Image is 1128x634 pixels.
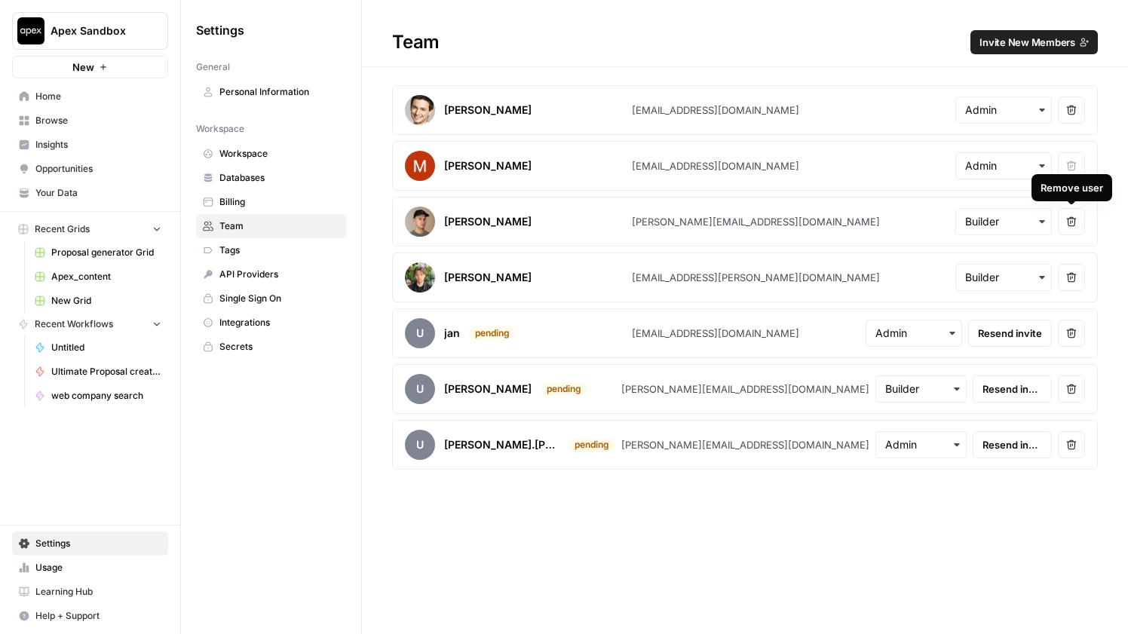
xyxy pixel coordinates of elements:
[12,56,168,78] button: New
[444,326,460,341] div: jan
[12,181,168,205] a: Your Data
[875,326,952,341] input: Admin
[405,95,435,125] img: avatar
[12,218,168,240] button: Recent Grids
[51,270,161,283] span: Apex_content
[885,381,956,397] input: Builder
[982,381,1042,397] span: Resend invite
[12,604,168,628] button: Help + Support
[28,384,168,408] a: web company search
[51,341,161,354] span: Untitled
[219,219,339,233] span: Team
[35,222,90,236] span: Recent Grids
[405,430,435,460] span: u
[35,114,161,127] span: Browse
[621,437,869,452] div: [PERSON_NAME][EMAIL_ADDRESS][DOMAIN_NAME]
[196,60,230,74] span: General
[72,60,94,75] span: New
[362,30,1128,54] div: Team
[12,12,168,50] button: Workspace: Apex Sandbox
[219,147,339,161] span: Workspace
[541,382,587,396] div: pending
[35,609,161,623] span: Help + Support
[405,151,435,181] img: avatar
[405,318,435,348] span: u
[51,23,142,38] span: Apex Sandbox
[51,365,161,378] span: Ultimate Proposal creation
[196,21,244,39] span: Settings
[219,268,339,281] span: API Providers
[51,389,161,403] span: web company search
[444,158,532,173] div: [PERSON_NAME]
[196,262,346,286] a: API Providers
[632,158,799,173] div: [EMAIL_ADDRESS][DOMAIN_NAME]
[979,35,1075,50] span: Invite New Members
[469,326,516,340] div: pending
[219,195,339,209] span: Billing
[35,162,161,176] span: Opportunities
[219,85,339,99] span: Personal Information
[17,17,44,44] img: Apex Sandbox Logo
[982,437,1042,452] span: Resend invite
[28,240,168,265] a: Proposal generator Grid
[196,311,346,335] a: Integrations
[35,138,161,152] span: Insights
[12,157,168,181] a: Opportunities
[12,84,168,109] a: Home
[35,585,161,599] span: Learning Hub
[219,340,339,354] span: Secrets
[632,214,880,229] div: [PERSON_NAME][EMAIL_ADDRESS][DOMAIN_NAME]
[35,537,161,550] span: Settings
[196,286,346,311] a: Single Sign On
[51,294,161,308] span: New Grid
[12,109,168,133] a: Browse
[28,360,168,384] a: Ultimate Proposal creation
[965,270,1042,285] input: Builder
[219,292,339,305] span: Single Sign On
[405,207,435,237] img: avatar
[12,531,168,556] a: Settings
[196,238,346,262] a: Tags
[1041,180,1103,195] div: Remove user
[196,190,346,214] a: Billing
[444,103,532,118] div: [PERSON_NAME]
[51,246,161,259] span: Proposal generator Grid
[885,437,956,452] input: Admin
[219,243,339,257] span: Tags
[970,30,1098,54] button: Invite New Members
[196,214,346,238] a: Team
[35,90,161,103] span: Home
[405,262,435,292] img: avatar
[973,431,1052,458] button: Resend invite
[444,214,532,229] div: [PERSON_NAME]
[965,158,1042,173] input: Admin
[632,270,880,285] div: [EMAIL_ADDRESS][PERSON_NAME][DOMAIN_NAME]
[12,313,168,335] button: Recent Workflows
[621,381,869,397] div: [PERSON_NAME][EMAIL_ADDRESS][DOMAIN_NAME]
[35,561,161,574] span: Usage
[35,186,161,200] span: Your Data
[28,265,168,289] a: Apex_content
[965,214,1042,229] input: Builder
[28,289,168,313] a: New Grid
[196,122,244,136] span: Workspace
[12,556,168,580] a: Usage
[968,320,1052,347] button: Resend invite
[196,166,346,190] a: Databases
[12,133,168,157] a: Insights
[973,375,1052,403] button: Resend invite
[12,580,168,604] a: Learning Hub
[444,437,559,452] div: [PERSON_NAME].[PERSON_NAME]
[219,316,339,329] span: Integrations
[444,381,532,397] div: [PERSON_NAME]
[35,317,113,331] span: Recent Workflows
[965,103,1042,118] input: Admin
[632,326,799,341] div: [EMAIL_ADDRESS][DOMAIN_NAME]
[196,335,346,359] a: Secrets
[569,438,615,452] div: pending
[219,171,339,185] span: Databases
[632,103,799,118] div: [EMAIL_ADDRESS][DOMAIN_NAME]
[405,374,435,404] span: u
[196,142,346,166] a: Workspace
[444,270,532,285] div: [PERSON_NAME]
